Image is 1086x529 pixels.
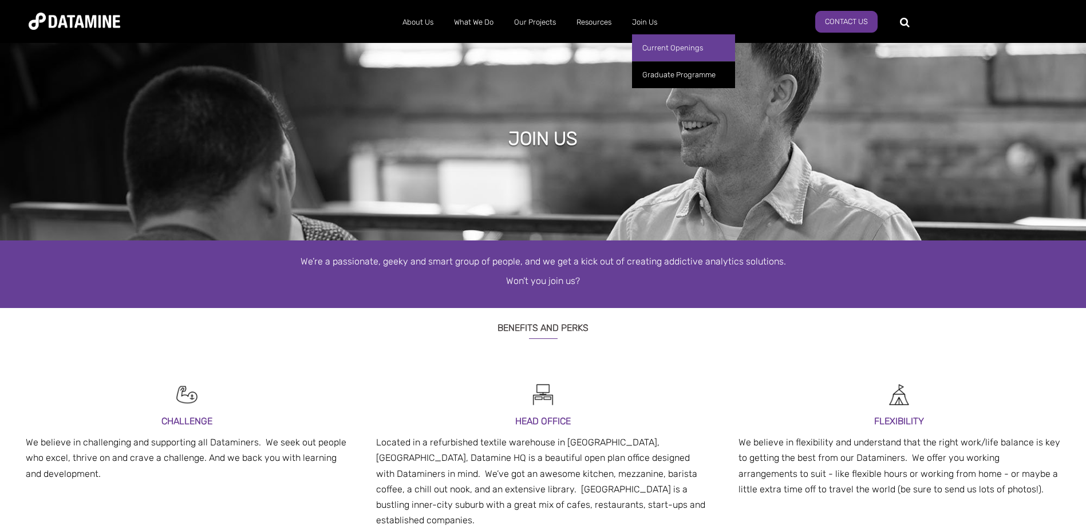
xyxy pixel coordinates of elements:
[504,7,566,37] a: Our Projects
[530,382,556,408] img: Recruitment
[29,13,120,30] img: Datamine
[217,255,870,269] p: We’re a passionate, geeky and smart group of people, and we get a kick out of creating addictive ...
[174,382,200,408] img: Recruitment
[632,61,735,88] a: Graduate Programme
[508,126,578,151] h1: Join Us
[376,435,709,528] p: Located in a refurbished textile warehouse in [GEOGRAPHIC_DATA], [GEOGRAPHIC_DATA], Datamine HQ i...
[26,413,347,429] h3: CHALLENGE
[392,7,444,37] a: About Us
[815,11,878,33] a: Contact Us
[632,34,735,61] a: Current Openings
[217,308,870,339] h3: Benefits and Perks
[622,7,668,37] a: Join Us
[376,413,709,429] h3: HEAD OFFICE
[739,435,1060,497] p: We believe in flexibility and understand that the right work/life balance is key to getting the b...
[886,382,912,408] img: Recruitment
[739,413,1060,429] h3: FLEXIBILITY
[217,274,870,288] p: Won’t you join us?
[444,7,504,37] a: What We Do
[26,435,347,481] p: We believe in challenging and supporting all Dataminers. We seek out people who excel, thrive on ...
[566,7,622,37] a: Resources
